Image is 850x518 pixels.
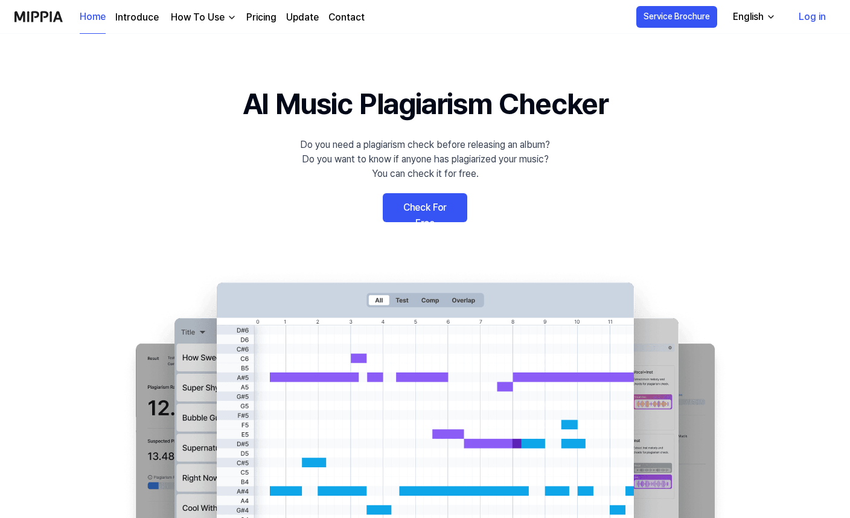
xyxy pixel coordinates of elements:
[246,10,276,25] a: Pricing
[286,10,319,25] a: Update
[328,10,365,25] a: Contact
[730,10,766,24] div: English
[243,82,608,126] h1: AI Music Plagiarism Checker
[723,5,783,29] button: English
[383,193,467,222] a: Check For Free
[227,13,237,22] img: down
[168,10,227,25] div: How To Use
[80,1,106,34] a: Home
[636,6,717,28] button: Service Brochure
[168,10,237,25] button: How To Use
[115,10,159,25] a: Introduce
[300,138,550,181] div: Do you need a plagiarism check before releasing an album? Do you want to know if anyone has plagi...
